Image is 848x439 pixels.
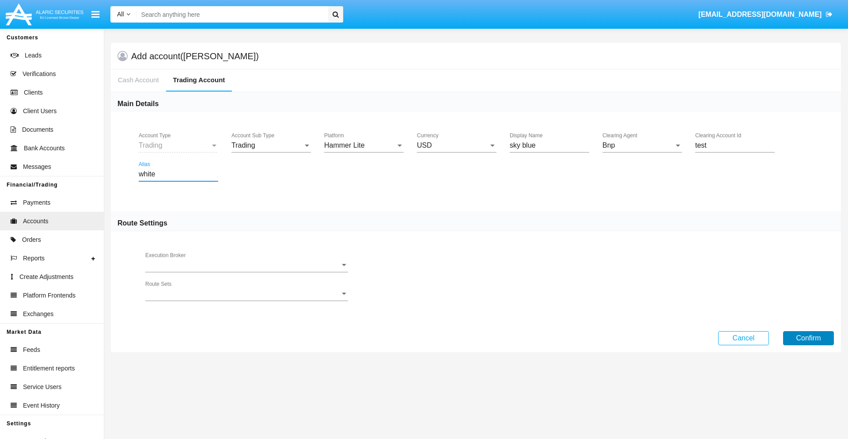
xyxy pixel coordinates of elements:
[137,6,325,23] input: Search
[139,141,163,149] span: Trading
[231,141,255,149] span: Trading
[23,382,61,392] span: Service Users
[23,107,57,116] span: Client Users
[23,69,56,79] span: Verifications
[22,235,41,244] span: Orders
[23,401,60,410] span: Event History
[117,99,159,109] h6: Main Details
[4,1,85,27] img: Logo image
[24,144,65,153] span: Bank Accounts
[417,141,432,149] span: USD
[718,331,769,345] button: Cancel
[24,88,43,97] span: Clients
[23,198,50,207] span: Payments
[145,290,340,298] span: Route Sets
[23,345,40,355] span: Feeds
[694,2,837,27] a: [EMAIL_ADDRESS][DOMAIN_NAME]
[602,141,615,149] span: Bnp
[324,141,365,149] span: Hammer Lite
[23,291,76,300] span: Platform Frontends
[25,51,42,60] span: Leads
[145,261,340,269] span: Execution Broker
[131,53,259,60] h5: Add account ([PERSON_NAME])
[783,331,834,345] button: Confirm
[22,125,53,134] span: Documents
[117,11,124,18] span: All
[23,364,75,373] span: Entitlement reports
[117,218,167,228] h6: Route Settings
[23,254,45,263] span: Reports
[23,162,51,172] span: Messages
[698,11,821,18] span: [EMAIL_ADDRESS][DOMAIN_NAME]
[19,272,73,282] span: Create Adjustments
[110,10,137,19] a: All
[23,309,53,319] span: Exchanges
[23,217,49,226] span: Accounts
